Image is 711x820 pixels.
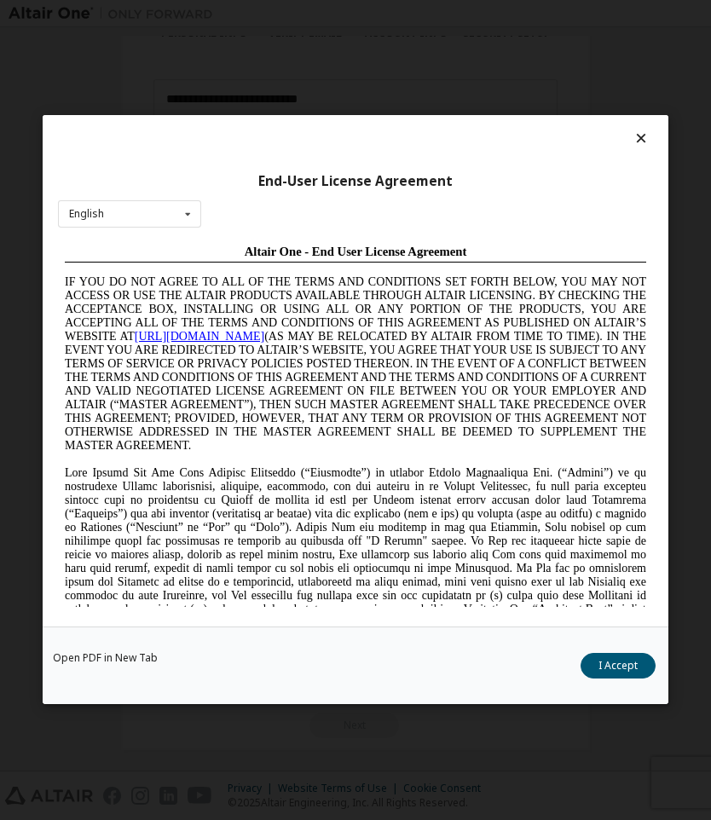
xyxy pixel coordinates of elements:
div: English [69,209,104,219]
a: [URL][DOMAIN_NAME] [77,92,206,105]
button: I Accept [581,654,656,679]
span: Lore Ipsumd Sit Ame Cons Adipisc Elitseddo (“Eiusmodte”) in utlabor Etdolo Magnaaliqua Eni. (“Adm... [7,228,588,419]
a: Open PDF in New Tab [53,654,158,664]
span: Altair One - End User License Agreement [187,7,409,20]
span: IF YOU DO NOT AGREE TO ALL OF THE TERMS AND CONDITIONS SET FORTH BELOW, YOU MAY NOT ACCESS OR USE... [7,38,588,214]
div: End-User License Agreement [58,173,653,190]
